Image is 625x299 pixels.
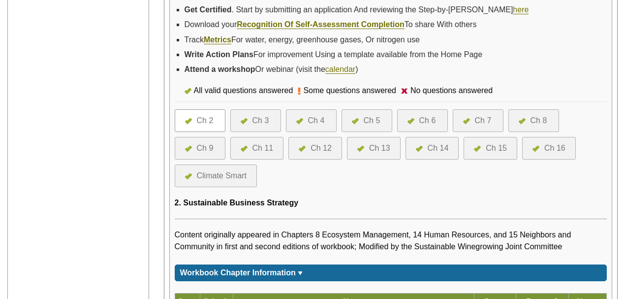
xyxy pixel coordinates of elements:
a: Ch 13 [357,142,390,154]
a: Ch 12 [299,142,332,154]
img: icon-all-questions-answered.png [185,146,192,152]
div: Ch 7 [475,115,492,127]
img: icon-all-questions-answered.png [519,118,526,124]
div: Ch 12 [311,142,332,154]
a: Climate Smart [185,170,247,182]
div: Ch 11 [252,142,274,154]
li: Track For water, energy, greenhouse gases, Or nitrogen use [185,33,607,47]
div: Ch 9 [197,142,214,154]
img: icon-all-questions-answered.png [416,146,423,152]
a: Ch 8 [519,115,549,127]
div: Click for more or less content [175,265,607,281]
a: Ch 6 [407,115,437,127]
a: Ch 5 [352,115,382,127]
div: No questions answered [408,85,498,97]
a: Ch 16 [532,142,565,154]
div: Ch 13 [369,142,390,154]
img: icon-all-questions-answered.png [185,118,192,124]
img: icon-all-questions-answered.png [299,146,306,152]
span: Content originally appeared in Chapters 8 Ecosystem Management, 14 Human Resources, and 15 Neighb... [175,231,571,251]
span: 2. Sustainable Business Strategy [175,199,299,207]
div: All valid questions answered [191,85,298,97]
div: Some questions answered [301,85,401,97]
div: Ch 16 [544,142,565,154]
div: Ch 15 [486,142,507,154]
a: Ch 4 [296,115,326,127]
img: icon-all-questions-answered.png [241,118,248,124]
span: Workbook Chapter Information [180,268,296,277]
li: . Start by submitting an application And reviewing the Step-by-[PERSON_NAME] [185,2,607,17]
a: Ch 15 [474,142,507,154]
img: sort_arrow_down.gif [298,271,303,275]
img: icon-all-questions-answered.png [474,146,481,152]
li: For improvement Using a template available from the Home Page [185,47,607,62]
div: Ch 5 [364,115,380,127]
a: Ch 7 [463,115,493,127]
li: Or webinar (visit the ) [185,62,607,77]
div: Ch 3 [252,115,269,127]
div: Ch 6 [419,115,436,127]
img: icon-all-questions-answered.png [532,146,539,152]
img: icon-all-questions-answered.png [357,146,364,152]
div: Ch 14 [428,142,449,154]
div: Ch 4 [308,115,325,127]
img: icon-all-questions-answered.png [463,118,470,124]
div: Ch 8 [531,115,547,127]
a: Ch 9 [185,142,215,154]
a: here [513,5,529,14]
strong: Attend a workshop [185,65,255,73]
img: icon-all-questions-answered.png [241,146,248,152]
strong: Get Certified [185,5,232,14]
a: Ch 14 [416,142,449,154]
img: icon-some-questions-answered.png [298,87,301,95]
img: icon-all-questions-answered.png [185,88,191,94]
img: icon-all-questions-answered.png [352,118,359,124]
div: Climate Smart [197,170,247,182]
strong: Write Action Plans [185,50,253,59]
img: icon-all-questions-answered.png [185,173,192,179]
a: calendar [325,65,355,74]
img: icon-all-questions-answered.png [407,118,414,124]
div: Ch 2 [197,115,214,127]
a: Ch 11 [241,142,274,154]
a: Ch 3 [241,115,271,127]
a: Recognition Of Self-Assessment Completion [237,20,404,29]
img: icon-all-questions-answered.png [296,118,303,124]
img: icon-no-questions-answered.png [401,88,408,94]
li: Download your To share With others [185,17,607,32]
a: Metrics [204,35,231,44]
